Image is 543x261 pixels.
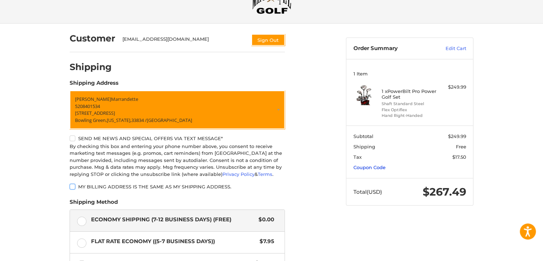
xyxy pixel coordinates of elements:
[353,164,386,170] a: Coupon Code
[107,117,131,123] span: [US_STATE],
[256,237,274,246] span: $7.95
[91,216,255,224] span: Economy Shipping (7-12 Business Days) (Free)
[147,117,192,123] span: [GEOGRAPHIC_DATA]
[382,113,436,119] li: Hand Right-Handed
[251,34,285,46] button: Sign Out
[70,198,118,210] legend: Shipping Method
[255,216,274,224] span: $0.00
[70,136,285,141] label: Send me news and special offers via text message*
[353,188,382,195] span: Total (USD)
[353,144,375,149] span: Shipping
[70,61,112,73] h2: Shipping
[438,84,466,91] div: $249.99
[382,101,436,107] li: Shaft Standard Steel
[75,96,111,102] span: [PERSON_NAME]
[353,133,373,139] span: Subtotal
[70,184,285,189] label: My billing address is the same as my shipping address.
[382,88,436,100] h4: 1 x PowerBilt Pro Power Golf Set
[448,133,466,139] span: $249.99
[70,33,115,44] h2: Customer
[382,107,436,113] li: Flex Optiflex
[131,117,147,123] span: 33834 /
[91,237,256,246] span: Flat Rate Economy ((5-7 Business Days))
[353,71,466,77] h3: 1 Item
[222,171,255,177] a: Privacy Policy
[456,144,466,149] span: Free
[258,171,272,177] a: Terms
[70,90,285,129] a: Enter or select a different address
[111,96,138,102] span: Marrandette
[70,143,285,178] div: By checking this box and entering your phone number above, you consent to receive marketing text ...
[353,45,430,52] h3: Order Summary
[70,79,119,90] legend: Shipping Address
[430,45,466,52] a: Edit Cart
[353,154,362,160] span: Tax
[75,117,107,123] span: Bowling Green,
[423,185,466,198] span: $267.49
[75,110,115,116] span: [STREET_ADDRESS]
[75,103,100,109] span: 5208401534
[122,36,245,46] div: [EMAIL_ADDRESS][DOMAIN_NAME]
[452,154,466,160] span: $17.50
